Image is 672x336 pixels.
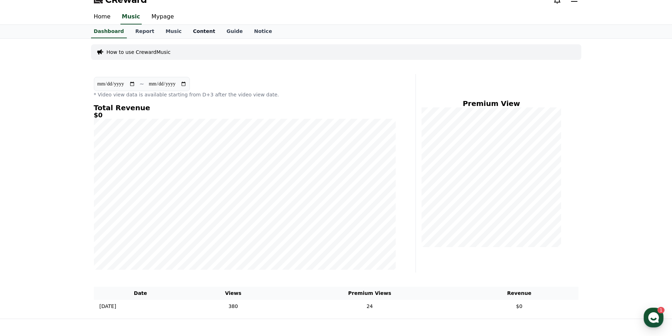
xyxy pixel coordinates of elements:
[187,25,221,38] a: Content
[120,10,142,24] a: Music
[460,287,578,300] th: Revenue
[94,287,187,300] th: Date
[248,25,278,38] a: Notice
[91,25,127,38] a: Dashboard
[422,100,561,107] h4: Premium View
[94,91,396,98] p: * Video view data is available starting from D+3 after the video view date.
[279,300,460,313] td: 24
[187,300,279,313] td: 380
[2,225,47,242] a: Home
[279,287,460,300] th: Premium Views
[130,25,160,38] a: Report
[146,10,180,24] a: Mypage
[100,303,116,310] p: [DATE]
[105,235,122,241] span: Settings
[140,80,144,88] p: ~
[107,49,171,56] a: How to use CrewardMusic
[88,10,116,24] a: Home
[187,287,279,300] th: Views
[72,224,74,230] span: 1
[221,25,248,38] a: Guide
[18,235,30,241] span: Home
[47,225,91,242] a: 1Messages
[59,236,80,241] span: Messages
[94,104,396,112] h4: Total Revenue
[460,300,578,313] td: $0
[91,225,136,242] a: Settings
[160,25,187,38] a: Music
[94,112,396,119] h5: $0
